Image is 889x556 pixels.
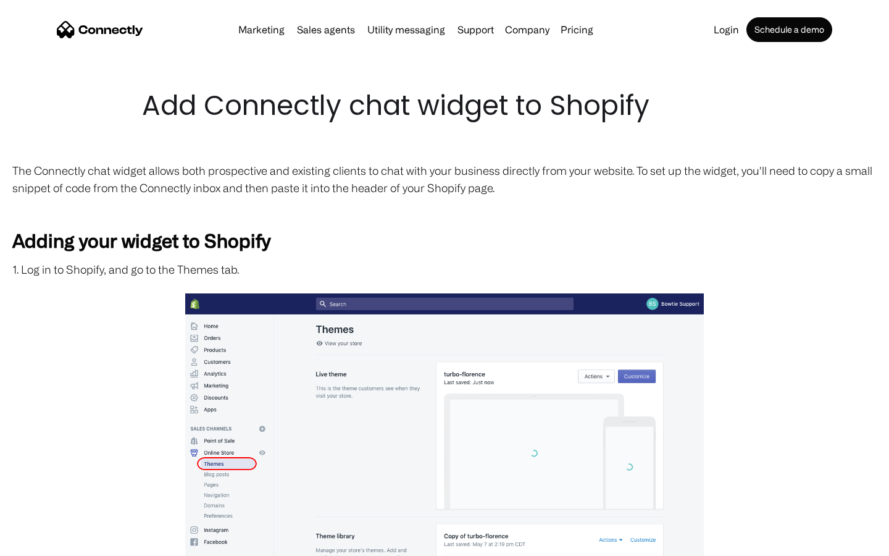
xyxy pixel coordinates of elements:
[453,25,499,35] a: Support
[709,25,744,35] a: Login
[142,86,747,125] h1: Add Connectly chat widget to Shopify
[556,25,598,35] a: Pricing
[292,25,360,35] a: Sales agents
[505,21,549,38] div: Company
[25,534,74,552] ul: Language list
[233,25,290,35] a: Marketing
[746,17,832,42] a: Schedule a demo
[12,534,74,552] aside: Language selected: English
[12,230,270,251] strong: Adding your widget to Shopify
[362,25,450,35] a: Utility messaging
[12,162,877,196] p: The Connectly chat widget allows both prospective and existing clients to chat with your business...
[12,261,877,278] p: 1. Log in to Shopify, and go to the Themes tab.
